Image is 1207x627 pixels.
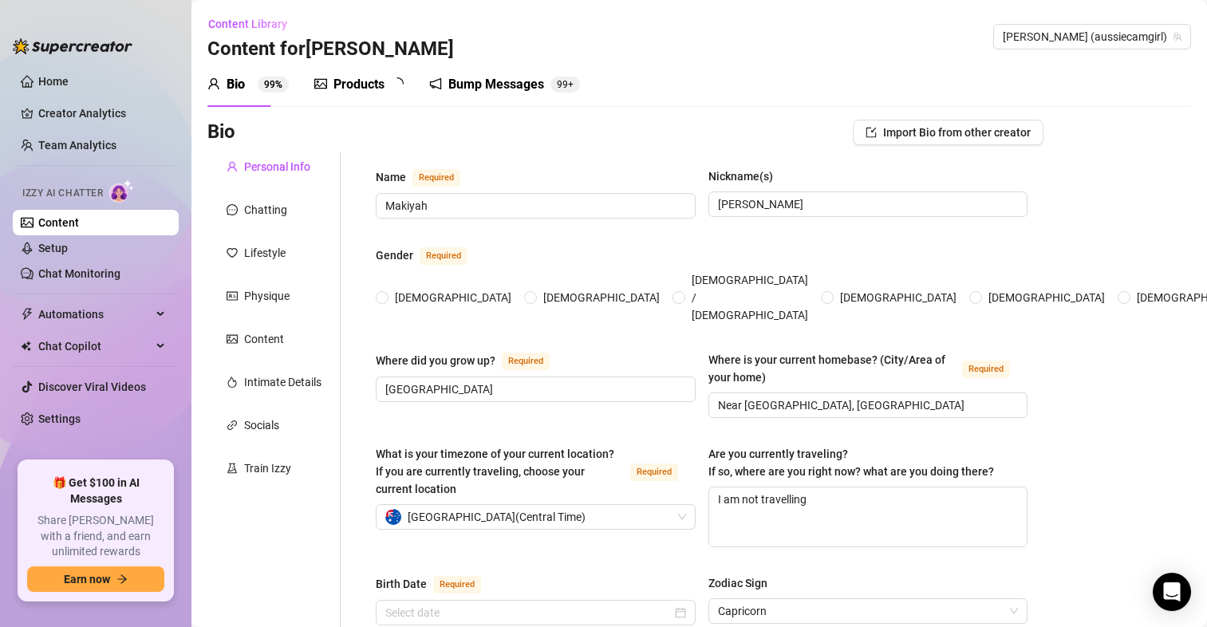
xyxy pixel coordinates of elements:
[376,168,406,186] div: Name
[38,412,81,425] a: Settings
[21,308,34,321] span: thunderbolt
[207,77,220,90] span: user
[429,77,442,90] span: notification
[244,201,287,219] div: Chatting
[718,195,1016,213] input: Nickname(s)
[227,333,238,345] span: picture
[376,246,413,264] div: Gender
[708,168,784,185] label: Nickname(s)
[227,204,238,215] span: message
[376,168,478,187] label: Name
[389,289,518,306] span: [DEMOGRAPHIC_DATA]
[227,420,238,431] span: link
[376,352,495,369] div: Where did you grow up?
[853,120,1043,145] button: Import Bio from other creator
[537,289,666,306] span: [DEMOGRAPHIC_DATA]
[314,77,327,90] span: picture
[866,127,877,138] span: import
[376,448,614,495] span: What is your timezone of your current location? If you are currently traveling, choose your curre...
[227,161,238,172] span: user
[718,396,1016,414] input: Where is your current homebase? (City/Area of your home)
[227,377,238,388] span: fire
[227,75,245,94] div: Bio
[685,271,815,324] span: [DEMOGRAPHIC_DATA] / [DEMOGRAPHIC_DATA]
[630,463,678,481] span: Required
[883,126,1031,139] span: Import Bio from other creator
[244,244,286,262] div: Lifestyle
[550,77,580,93] sup: 127
[708,351,1028,386] label: Where is your current homebase? (City/Area of your home)
[38,139,116,152] a: Team Analytics
[208,18,287,30] span: Content Library
[708,574,779,592] label: Zodiac Sign
[38,381,146,393] a: Discover Viral Videos
[982,289,1111,306] span: [DEMOGRAPHIC_DATA]
[385,197,683,215] input: Name
[1173,32,1182,41] span: team
[708,351,957,386] div: Where is your current homebase? (City/Area of your home)
[376,575,427,593] div: Birth Date
[333,75,385,94] div: Products
[38,302,152,327] span: Automations
[385,381,683,398] input: Where did you grow up?
[389,75,406,93] span: loading
[376,574,499,593] label: Birth Date
[433,576,481,593] span: Required
[207,11,300,37] button: Content Library
[38,216,79,229] a: Content
[502,353,550,370] span: Required
[258,77,289,93] sup: 99%
[109,179,134,203] img: AI Chatter
[227,463,238,474] span: experiment
[27,475,164,507] span: 🎁 Get $100 in AI Messages
[38,333,152,359] span: Chat Copilot
[244,459,291,477] div: Train Izzy
[448,75,544,94] div: Bump Messages
[708,574,767,592] div: Zodiac Sign
[244,158,310,175] div: Personal Info
[22,186,103,201] span: Izzy AI Chatter
[376,246,485,265] label: Gender
[38,242,68,254] a: Setup
[709,487,1028,546] textarea: I am not travelling
[27,566,164,592] button: Earn nowarrow-right
[38,75,69,88] a: Home
[376,351,567,370] label: Where did you grow up?
[412,169,460,187] span: Required
[834,289,963,306] span: [DEMOGRAPHIC_DATA]
[708,168,773,185] div: Nickname(s)
[385,604,672,621] input: Birth Date
[38,101,166,126] a: Creator Analytics
[207,37,454,62] h3: Content for [PERSON_NAME]
[708,448,994,478] span: Are you currently traveling? If so, where are you right now? what are you doing there?
[244,373,321,391] div: Intimate Details
[718,599,1019,623] span: Capricorn
[408,505,586,529] span: [GEOGRAPHIC_DATA] ( Central Time )
[207,120,235,145] h3: Bio
[1003,25,1181,49] span: Maki (aussiecamgirl)
[13,38,132,54] img: logo-BBDzfeDw.svg
[64,573,110,586] span: Earn now
[227,290,238,302] span: idcard
[227,247,238,258] span: heart
[38,267,120,280] a: Chat Monitoring
[420,247,467,265] span: Required
[962,361,1010,378] span: Required
[116,574,128,585] span: arrow-right
[1153,573,1191,611] div: Open Intercom Messenger
[385,509,401,525] img: au
[244,287,290,305] div: Physique
[21,341,31,352] img: Chat Copilot
[244,330,284,348] div: Content
[244,416,279,434] div: Socials
[27,513,164,560] span: Share [PERSON_NAME] with a friend, and earn unlimited rewards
